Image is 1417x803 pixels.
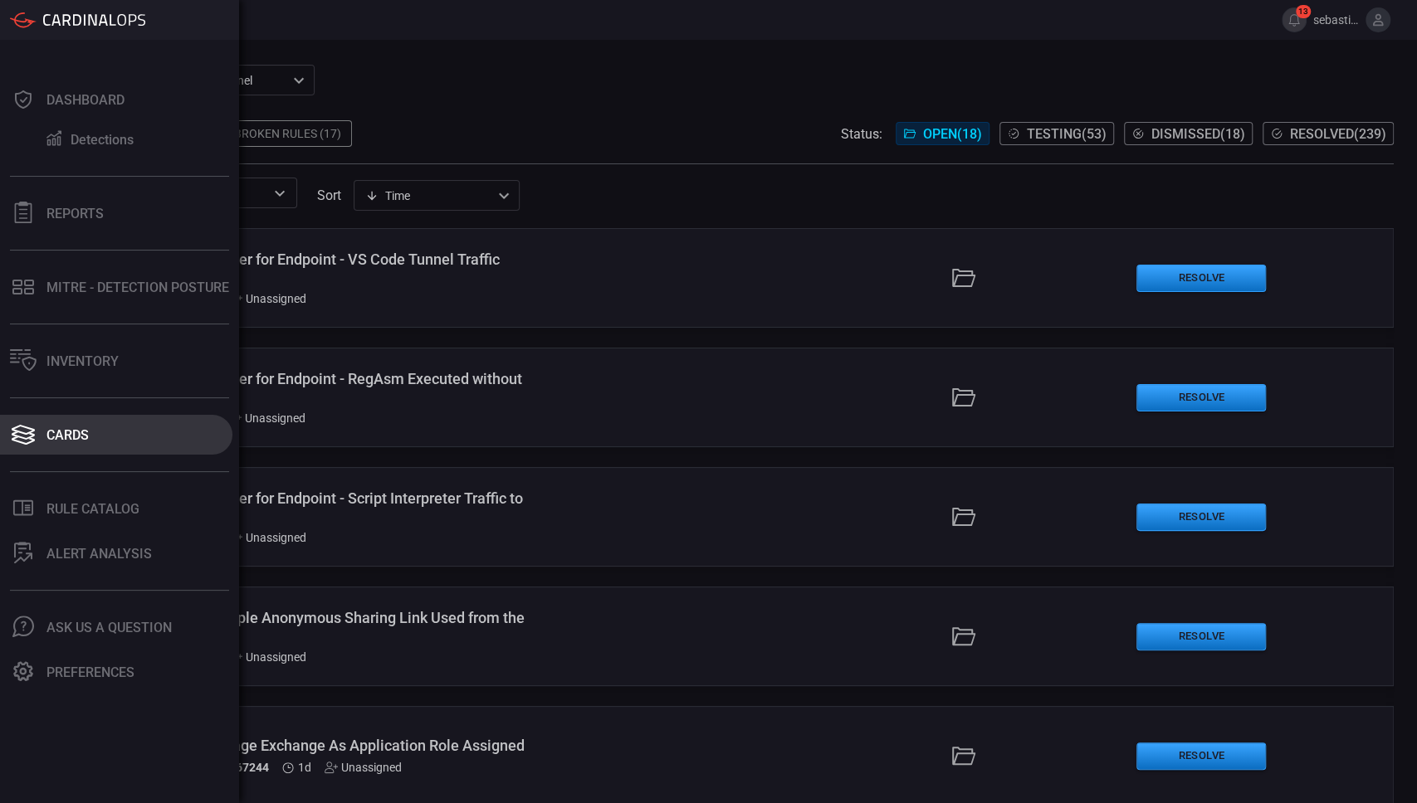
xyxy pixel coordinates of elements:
button: Testing(53) [999,122,1114,145]
div: Office 365 - Multiple Anonymous Sharing Link Used from the Same IP Address [124,609,551,644]
span: Open ( 18 ) [923,126,982,142]
div: Ask Us A Question [46,620,172,635]
div: Unassigned [228,411,305,425]
div: Unassigned [229,650,306,664]
button: 13 [1282,7,1307,32]
div: Broken Rules (17) [224,120,352,147]
div: Inventory [46,353,119,369]
span: sebastien.bossous [1313,13,1359,27]
span: 13 [1296,5,1311,18]
div: Reports [46,206,104,221]
button: Resolve [1136,742,1266,770]
button: Resolve [1136,265,1266,292]
button: Resolve [1136,504,1266,531]
div: Rule Catalog [46,501,139,517]
span: Resolved ( 239 ) [1290,126,1386,142]
span: Status: [841,126,882,142]
div: Unassigned [229,292,306,305]
button: Open [268,182,291,205]
div: Office 365 - Manage Exchange As Application Role Assigned [124,737,551,754]
label: sort [317,187,341,203]
span: Dismissed ( 18 ) [1151,126,1245,142]
button: Open(18) [896,122,989,145]
div: Time [365,187,493,204]
div: Microsoft Defender for Endpoint - VS Code Tunnel Traffic Detected [124,251,551,285]
span: Testing ( 53 ) [1027,126,1107,142]
button: Resolve [1136,623,1266,650]
button: Resolved(239) [1263,122,1394,145]
div: Preferences [46,664,134,680]
div: Microsoft Defender for Endpoint - Script Interpreter Traffic to Remote IP [124,489,551,524]
div: Detections [71,132,134,148]
div: Cards [46,427,89,443]
button: Resolve [1136,384,1266,411]
h5: ID: 67244 [219,761,269,775]
button: Dismissed(18) [1124,122,1253,145]
div: ALERT ANALYSIS [46,546,152,562]
div: Dashboard [46,92,125,108]
div: Microsoft Defender for Endpoint - RegAsm Executed without Parameters [124,370,551,405]
div: Unassigned [325,761,402,774]
div: MITRE - Detection Posture [46,280,229,295]
div: Unassigned [229,531,306,544]
span: Sep 20, 2025 11:33 PM [298,761,311,774]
